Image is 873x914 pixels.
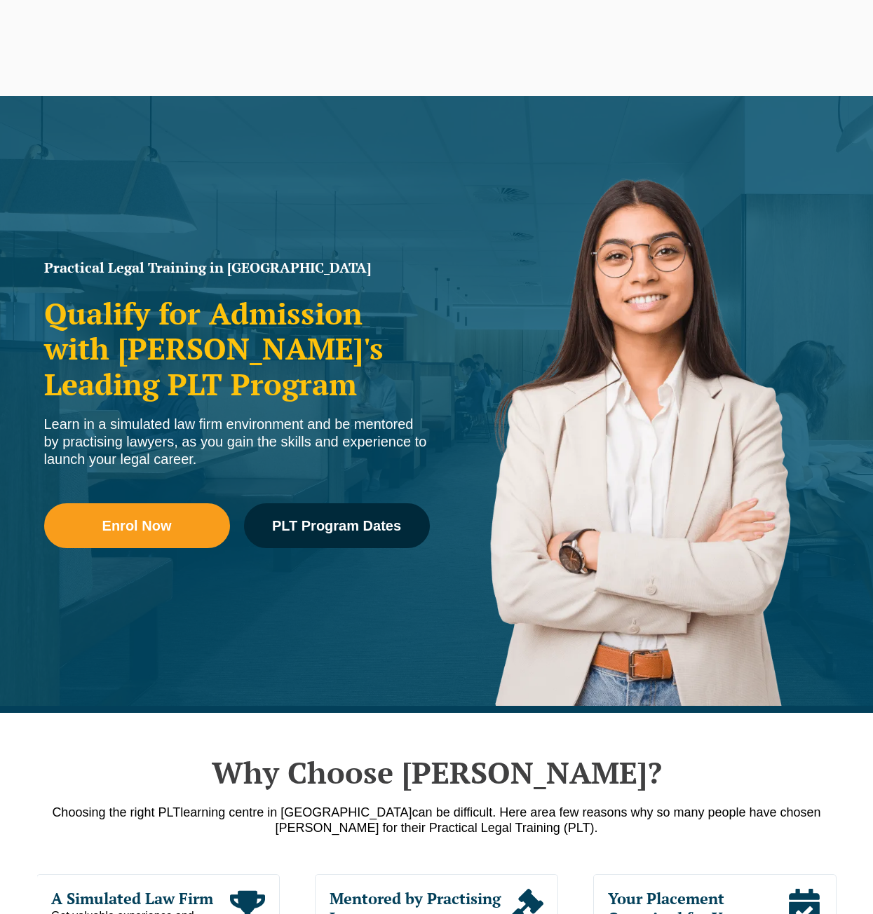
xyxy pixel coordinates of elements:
a: Enrol Now [44,503,230,548]
span: Enrol Now [102,519,172,533]
a: PLT Program Dates [244,503,430,548]
h2: Qualify for Admission with [PERSON_NAME]'s Leading PLT Program [44,296,430,402]
span: PLT Program Dates [272,519,401,533]
div: Learn in a simulated law firm environment and be mentored by practising lawyers, as you gain the ... [44,416,430,468]
span: A Simulated Law Firm [51,889,230,908]
span: learning centre in [GEOGRAPHIC_DATA] [180,805,412,819]
span: can be difficult. Here are [412,805,549,819]
p: a few reasons why so many people have chosen [PERSON_NAME] for their Practical Legal Training (PLT). [37,805,837,835]
h2: Why Choose [PERSON_NAME]? [37,755,837,790]
span: Choosing the right PLT [52,805,180,819]
h1: Practical Legal Training in [GEOGRAPHIC_DATA] [44,261,430,275]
